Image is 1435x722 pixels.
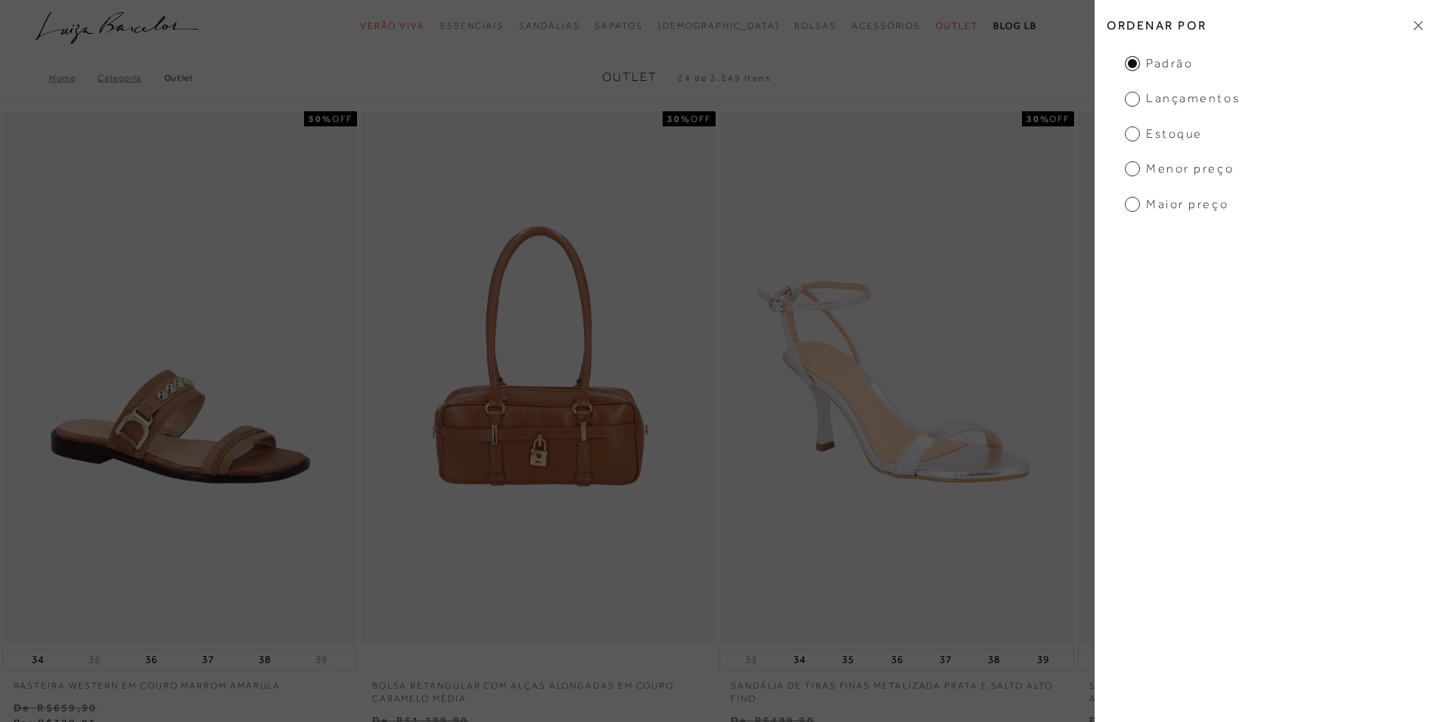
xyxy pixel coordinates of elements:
[519,20,579,31] span: Sandálias
[936,20,978,31] span: Outlet
[1125,90,1240,107] span: Lançamentos
[37,702,97,714] small: R$659,90
[4,114,356,642] a: RASTEIRA WESTERN EM COURO MARROM AMARULA RASTEIRA WESTERN EM COURO MARROM AMARULA
[935,649,956,670] button: 37
[1079,114,1431,642] img: SANDÁLIA DE TIRAS FINAS METALIZADA DOURADA E SALTO ALTO FINO
[141,649,162,670] button: 36
[993,20,1037,31] span: BLOG LB
[14,702,30,714] small: De
[789,649,810,670] button: 34
[936,12,978,40] a: categoryNavScreenReaderText
[84,652,105,667] button: 35
[2,671,357,692] a: RASTEIRA WESTERN EM COURO MARROM AMARULA
[362,114,714,642] a: BOLSA RETANGULAR COM ALÇAS ALONGADAS EM COURO CARAMELO MÉDIA BOLSA RETANGULAR COM ALÇAS ALONGADAS...
[794,12,837,40] a: categoryNavScreenReaderText
[667,114,691,124] strong: 30%
[332,114,353,124] span: OFF
[1079,114,1431,642] a: SANDÁLIA DE TIRAS FINAS METALIZADA DOURADA E SALTO ALTO FINO SANDÁLIA DE TIRAS FINAS METALIZADA D...
[197,649,219,670] button: 37
[1125,196,1228,213] span: Maior preço
[440,12,504,40] a: categoryNavScreenReaderText
[602,70,657,84] span: Outlet
[741,652,762,667] button: 33
[360,12,425,40] a: categoryNavScreenReaderText
[360,20,425,31] span: Verão Viva
[983,649,1005,670] button: 38
[887,649,908,670] button: 36
[164,73,194,83] a: Outlet
[837,649,859,670] button: 35
[794,20,837,31] span: Bolsas
[595,12,642,40] a: categoryNavScreenReaderText
[4,114,356,642] img: RASTEIRA WESTERN EM COURO MARROM AMARULA
[309,114,332,124] strong: 50%
[361,671,716,705] a: BOLSA RETANGULAR COM ALÇAS ALONGADAS EM COURO CARAMELO MÉDIA
[678,73,772,83] span: 24 de 3.249 itens
[1033,649,1054,670] button: 39
[1078,671,1433,705] a: SANDÁLIA DE TIRAS FINAS METALIZADA DOURADA E SALTO ALTO FINO
[721,114,1073,642] a: SANDÁLIA DE TIRAS FINAS METALIZADA PRATA E SALTO ALTO FINO SANDÁLIA DE TIRAS FINAS METALIZADA PRA...
[1027,114,1050,124] strong: 30%
[595,20,642,31] span: Sapatos
[1125,55,1193,72] span: Padrão
[1125,126,1203,142] span: Estoque
[721,114,1073,642] img: SANDÁLIA DE TIRAS FINAS METALIZADA PRATA E SALTO ALTO FINO
[519,12,579,40] a: categoryNavScreenReaderText
[658,20,780,31] span: [DEMOGRAPHIC_DATA]
[658,12,780,40] a: noSubCategoriesText
[1125,160,1234,177] span: Menor preço
[719,671,1074,705] a: SANDÁLIA DE TIRAS FINAS METALIZADA PRATA E SALTO ALTO FINO
[362,114,714,642] img: BOLSA RETANGULAR COM ALÇAS ALONGADAS EM COURO CARAMELO MÉDIA
[852,12,921,40] a: categoryNavScreenReaderText
[27,649,48,670] button: 34
[311,652,332,667] button: 39
[49,73,98,83] a: Home
[1095,8,1435,43] h2: Ordenar por
[1049,114,1070,124] span: OFF
[993,12,1037,40] a: BLOG LB
[440,20,504,31] span: Essenciais
[98,73,163,83] a: Categoria
[691,114,711,124] span: OFF
[254,649,275,670] button: 38
[852,20,921,31] span: Acessórios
